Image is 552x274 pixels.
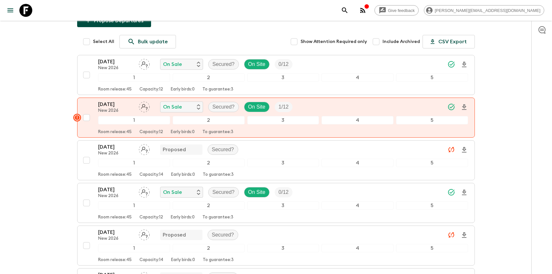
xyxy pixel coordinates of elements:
p: To guarantee: 3 [203,172,234,177]
span: Assign pack leader [139,231,150,237]
p: On Sale [163,188,182,196]
p: Secured? [212,188,235,196]
svg: Download Onboarding [460,146,468,154]
div: 4 [322,201,394,210]
div: 3 [247,159,319,167]
div: Trip Fill [275,187,292,197]
p: Secured? [212,231,234,239]
span: Select All [93,38,114,45]
button: [DATE]New 2026Assign pack leaderOn SaleSecured?On SiteTrip Fill12345Room release:45Capacity:12Ear... [77,183,475,223]
button: search adventures [338,4,351,17]
div: Secured? [208,102,239,112]
p: [DATE] [98,100,134,108]
div: 3 [247,116,319,124]
div: 1 [98,244,170,252]
span: Include Archived [383,38,420,45]
p: On Site [248,188,265,196]
button: [DATE]New 2026Assign pack leaderOn SaleSecured?On SiteTrip Fill12345Room release:45Capacity:12Ear... [77,98,475,138]
p: Early birds: 0 [171,87,195,92]
span: [PERSON_NAME][EMAIL_ADDRESS][DOMAIN_NAME] [431,8,544,13]
div: 1 [98,116,170,124]
svg: Unable to sync - Check prices and secured [447,146,455,153]
span: Assign pack leader [139,189,150,194]
svg: Synced Successfully [447,103,455,111]
svg: Download Onboarding [460,231,468,239]
div: 3 [247,73,319,82]
button: menu [4,4,17,17]
p: Bulk update [138,38,168,46]
svg: Unable to sync - Check prices and secured [447,231,455,239]
p: Proposed [163,146,186,153]
a: Bulk update [119,35,176,48]
div: 5 [396,116,468,124]
div: [PERSON_NAME][EMAIL_ADDRESS][DOMAIN_NAME] [424,5,544,16]
p: New 2026 [98,108,134,113]
div: 4 [322,159,394,167]
p: Room release: 45 [98,258,132,263]
button: [DATE]New 2026Assign pack leaderProposedSecured?12345Room release:45Capacity:14Early birds:0To gu... [77,140,475,180]
span: Show Attention Required only [301,38,367,45]
div: 5 [396,244,468,252]
p: 0 / 12 [279,60,289,68]
p: 1 / 12 [279,103,289,111]
div: Secured? [208,230,238,240]
div: 2 [173,116,245,124]
div: On Site [244,102,270,112]
button: [DATE]New 2026Assign pack leaderProposedSecured?12345Room release:45Capacity:14Early birds:0To gu... [77,226,475,266]
div: 2 [173,73,245,82]
svg: Synced Successfully [447,60,455,68]
div: 2 [173,244,245,252]
div: 5 [396,159,468,167]
div: 5 [396,201,468,210]
p: Secured? [212,60,235,68]
p: Capacity: 14 [139,258,163,263]
div: 2 [173,159,245,167]
p: Capacity: 12 [139,130,163,135]
p: New 2026 [98,66,134,71]
p: Capacity: 12 [139,215,163,220]
button: Propose Departures [77,14,151,27]
p: To guarantee: 3 [202,130,233,135]
div: 2 [173,201,245,210]
p: Room release: 45 [98,215,132,220]
p: Proposed [163,231,186,239]
p: New 2026 [98,151,134,156]
div: Secured? [208,144,238,155]
svg: Download Onboarding [460,61,468,68]
div: 4 [322,116,394,124]
p: Room release: 45 [98,130,132,135]
div: 3 [247,244,319,252]
p: [DATE] [98,228,134,236]
p: To guarantee: 3 [202,87,233,92]
div: 1 [98,159,170,167]
div: On Site [244,59,270,69]
p: New 2026 [98,236,134,241]
a: Give feedback [374,5,419,16]
p: Room release: 45 [98,87,132,92]
svg: Download Onboarding [460,189,468,196]
div: 1 [98,73,170,82]
span: Assign pack leader [139,103,150,109]
div: On Site [244,187,270,197]
p: To guarantee: 3 [203,258,234,263]
div: Trip Fill [275,102,292,112]
p: Secured? [212,103,235,111]
div: Trip Fill [275,59,292,69]
p: [DATE] [98,186,134,194]
div: Secured? [208,187,239,197]
p: Secured? [212,146,234,153]
div: 5 [396,73,468,82]
p: On Sale [163,103,182,111]
p: On Sale [163,60,182,68]
div: Secured? [208,59,239,69]
p: [DATE] [98,58,134,66]
p: On Site [248,103,265,111]
svg: Synced Successfully [447,188,455,196]
p: Early birds: 0 [171,172,195,177]
span: Assign pack leader [139,61,150,66]
button: [DATE]New 2026Assign pack leaderOn SaleSecured?On SiteTrip Fill12345Room release:45Capacity:12Ear... [77,55,475,95]
span: Assign pack leader [139,146,150,151]
div: 1 [98,201,170,210]
p: Early birds: 0 [171,130,195,135]
span: Give feedback [384,8,418,13]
